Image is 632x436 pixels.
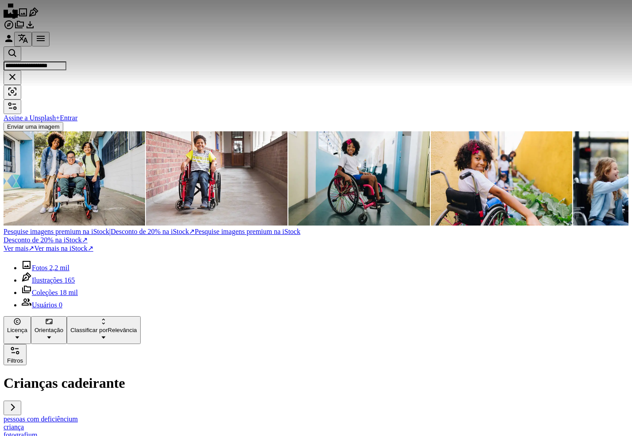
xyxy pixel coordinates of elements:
img: Portrait of a students friends on schoolyard [4,131,145,226]
a: Ilustrações [28,11,39,19]
span: 18 mil [60,289,78,296]
img: Retrato de uma aluna usando cadeira de rodas fazendo jardinagem na escola [431,131,572,226]
a: Entrar / Cadastrar-se [4,38,14,45]
a: Coleções 18 mil [21,289,78,296]
span: 0 [59,301,62,309]
a: Ver mais↗Ver mais na iStock↗ [4,245,93,252]
img: Linda desativado aluno sorrindo para a câmera no hall [146,131,287,226]
a: Histórico de downloads [25,24,35,31]
a: Usuários 0 [21,301,62,309]
a: Início — Unsplash [4,11,18,19]
button: Orientação [31,316,67,344]
span: Ver mais ↗ [4,245,34,252]
img: Portrait of a wheelchair girl student at school [288,131,430,226]
a: Explorar [4,24,14,31]
span: Classificar por [70,327,107,333]
button: Licença [4,316,31,344]
button: Filtros [4,99,21,114]
a: Pesquise imagens premium na iStock|Desconto de 20% na iStock↗Pesquise imagens premium na iStockDe... [4,227,628,244]
form: Pesquise conteúdo visual em todo o site [4,46,628,99]
span: Licença [7,327,27,333]
a: Ilustrações 165 [21,276,75,284]
span: 165 [64,276,75,284]
h1: Crianças cadeirante [4,375,628,391]
button: Enviar uma imagem [4,122,63,131]
span: Desconto de 20% na iStock ↗ [4,228,195,235]
button: Idioma [14,32,32,46]
a: Fotos 2,2 mil [21,264,69,272]
a: criança [4,423,24,431]
button: Classificar porRelevância [67,316,140,344]
span: Pesquise imagens premium na iStock Desconto de 20% na iStock ↗ [4,228,300,244]
button: Pesquise na Unsplash [4,46,21,61]
span: Ver mais na iStock ↗ [34,245,93,252]
span: Relevância [70,327,137,333]
a: Fotos [18,11,28,19]
a: Assine a Unsplash+ [4,114,60,122]
a: pessoas com deficiêncium [4,415,78,423]
button: Filtros [4,344,27,365]
span: Orientação [34,327,63,333]
button: Limpar [4,70,21,85]
span: 2,2 mil [50,264,69,272]
span: Pesquise imagens premium na iStock | [4,228,111,235]
button: Pesquisa visual [4,85,21,99]
a: Coleções [14,24,25,31]
button: rolar lista para a direita [4,401,21,415]
a: Entrar [60,114,77,122]
button: Menu [32,32,50,46]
